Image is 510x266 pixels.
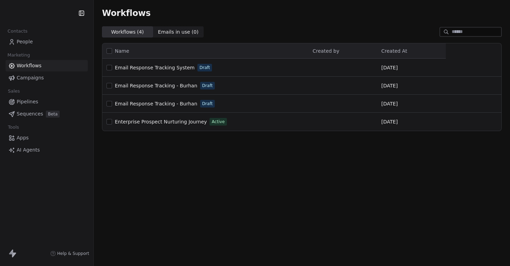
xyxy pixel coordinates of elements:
[381,64,398,71] span: [DATE]
[115,119,207,125] span: Enterprise Prospect Nurturing Journey
[199,65,210,71] span: Draft
[115,82,197,89] a: Email Response Tracking - Burhan
[17,38,33,45] span: People
[17,146,40,154] span: AI Agents
[5,122,22,132] span: Tools
[381,48,407,54] span: Created At
[6,60,88,71] a: Workflows
[115,48,129,55] span: Name
[6,108,88,120] a: SequencesBeta
[102,8,151,18] span: Workflows
[5,86,23,96] span: Sales
[115,118,207,125] a: Enterprise Prospect Nurturing Journey
[202,101,213,107] span: Draft
[6,36,88,48] a: People
[313,48,339,54] span: Created by
[17,134,29,141] span: Apps
[115,101,197,106] span: Email Response Tracking - Burhan
[6,132,88,144] a: Apps
[381,82,398,89] span: [DATE]
[17,110,43,118] span: Sequences
[381,100,398,107] span: [DATE]
[5,50,33,60] span: Marketing
[115,65,195,70] span: Email Response Tracking System
[5,26,31,36] span: Contacts
[115,100,197,107] a: Email Response Tracking - Burhan
[158,28,198,36] span: Emails in use ( 0 )
[6,144,88,156] a: AI Agents
[115,83,197,88] span: Email Response Tracking - Burhan
[202,83,213,89] span: Draft
[46,111,60,118] span: Beta
[115,64,195,71] a: Email Response Tracking System
[17,62,42,69] span: Workflows
[17,98,38,105] span: Pipelines
[381,118,398,125] span: [DATE]
[212,119,224,125] span: Active
[6,72,88,84] a: Campaigns
[57,251,89,256] span: Help & Support
[17,74,44,81] span: Campaigns
[6,96,88,108] a: Pipelines
[50,251,89,256] a: Help & Support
